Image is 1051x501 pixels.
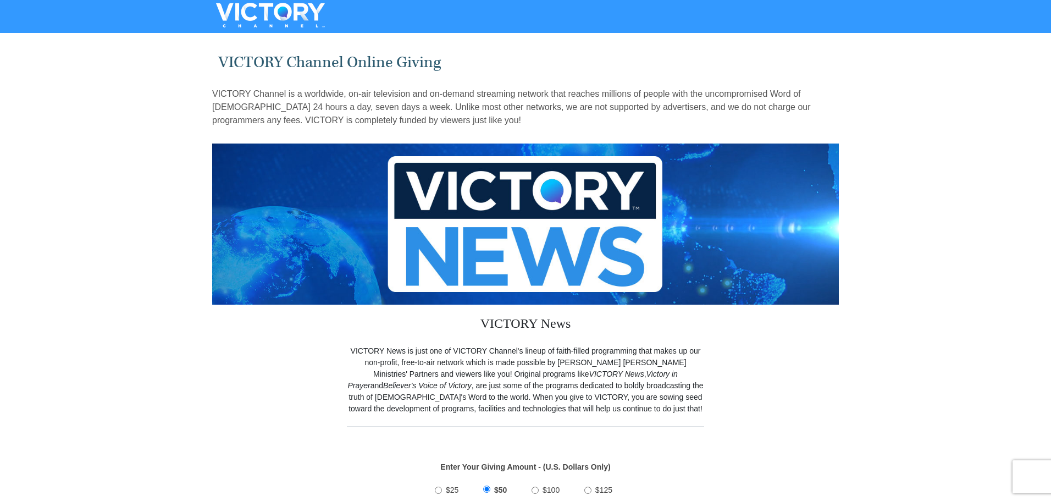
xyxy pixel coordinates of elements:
p: VICTORY Channel is a worldwide, on-air television and on-demand streaming network that reaches mi... [212,87,839,127]
span: $125 [595,486,612,494]
span: $100 [543,486,560,494]
img: VICTORYTHON - VICTORY Channel [202,3,339,27]
h1: VICTORY Channel Online Giving [218,53,833,71]
div: VICTORY News is just one of VICTORY Channel's lineup of faith-filled programming that makes up ou... [347,345,704,415]
i: Victory in Prayer [347,370,677,390]
strong: Enter Your Giving Amount - (U.S. Dollars Only) [440,463,610,471]
i: VICTORY News [589,370,644,378]
span: $50 [494,486,507,494]
h3: VICTORY News [347,305,704,345]
i: Believer's Voice of Victory [383,381,472,390]
span: $25 [446,486,458,494]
